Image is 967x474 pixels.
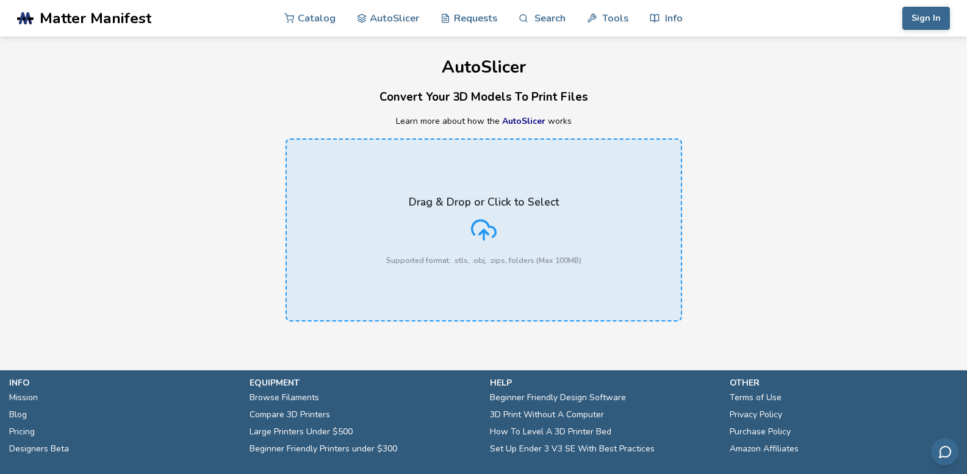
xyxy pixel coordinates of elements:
p: equipment [250,376,478,389]
a: Large Printers Under $500 [250,423,353,440]
button: Sign In [902,7,950,30]
a: Privacy Policy [730,406,782,423]
a: Purchase Policy [730,423,791,440]
a: AutoSlicer [502,115,545,127]
a: Browse Filaments [250,389,319,406]
a: Designers Beta [9,440,69,458]
p: other [730,376,958,389]
a: Beginner Friendly Printers under $300 [250,440,397,458]
p: Supported format: .stls, .obj, .zips, folders (Max 100MB) [386,256,581,265]
a: How To Level A 3D Printer Bed [490,423,611,440]
a: Mission [9,389,38,406]
a: Compare 3D Printers [250,406,330,423]
a: 3D Print Without A Computer [490,406,604,423]
a: Amazon Affiliates [730,440,799,458]
p: help [490,376,718,389]
button: Send feedback via email [931,438,958,465]
a: Pricing [9,423,35,440]
a: Terms of Use [730,389,782,406]
a: Set Up Ender 3 V3 SE With Best Practices [490,440,655,458]
a: Beginner Friendly Design Software [490,389,626,406]
p: info [9,376,237,389]
a: Blog [9,406,27,423]
p: Drag & Drop or Click to Select [409,196,559,208]
span: Matter Manifest [40,10,151,27]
